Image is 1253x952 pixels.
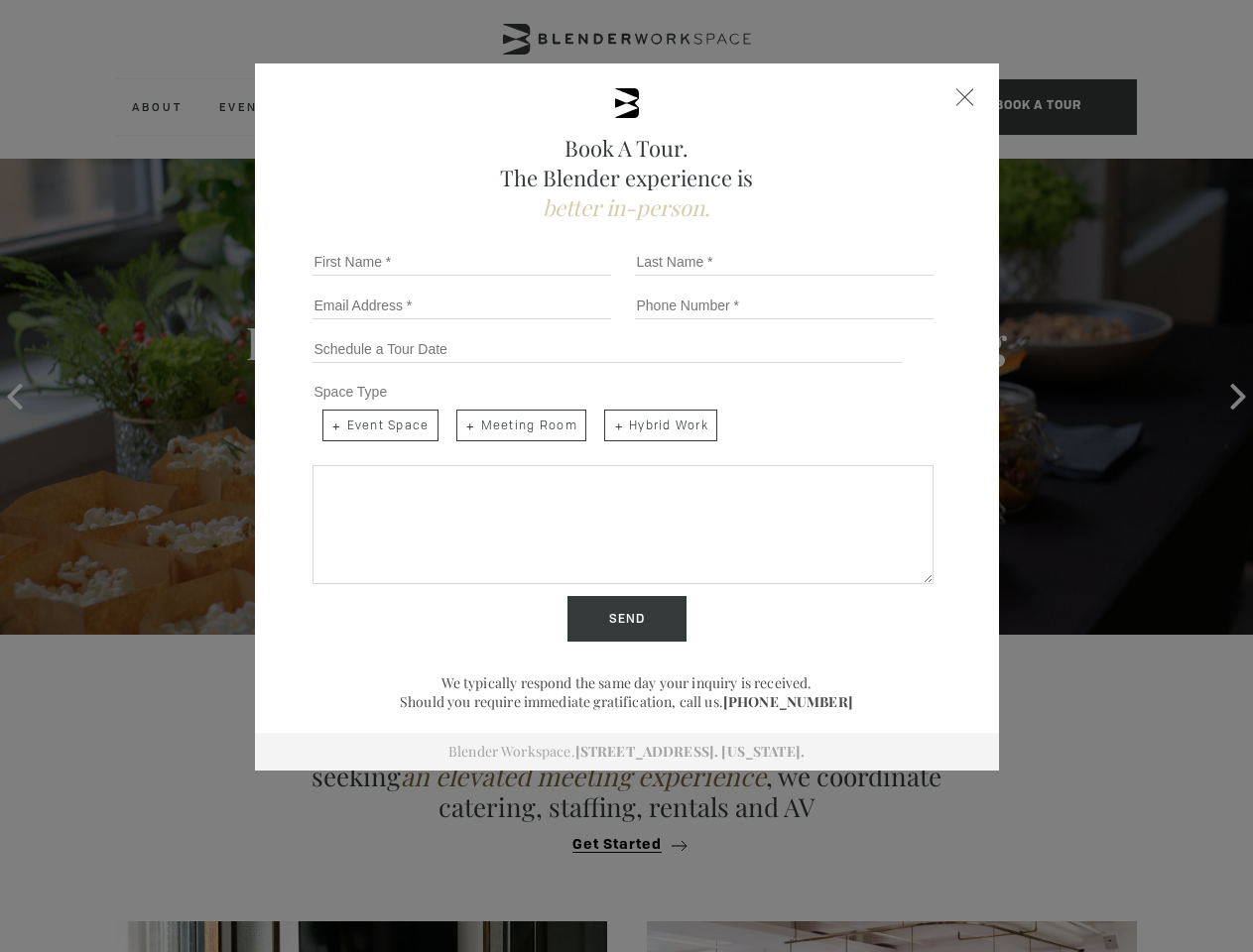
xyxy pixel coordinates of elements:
[456,410,586,441] span: Meeting Room
[723,692,853,711] a: [PHONE_NUMBER]
[956,88,974,106] div: Close form
[635,292,934,319] input: Phone Number *
[305,133,949,222] h2: Book A Tour. The Blender experience is
[305,692,949,711] p: Should you require immediate gratification, call us.
[314,384,388,400] span: Space Type
[313,292,611,319] input: Email Address *
[567,596,687,642] input: Send
[543,192,710,222] span: better in-person.
[635,248,934,276] input: Last Name *
[255,733,999,771] div: Blender Workspace.
[322,410,439,441] span: Event Space
[604,410,717,441] span: Hybrid Work
[575,742,805,761] a: [STREET_ADDRESS]. [US_STATE].
[313,335,903,363] input: Schedule a Tour Date
[313,248,611,276] input: First Name *
[305,673,949,692] p: We typically respond the same day your inquiry is received.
